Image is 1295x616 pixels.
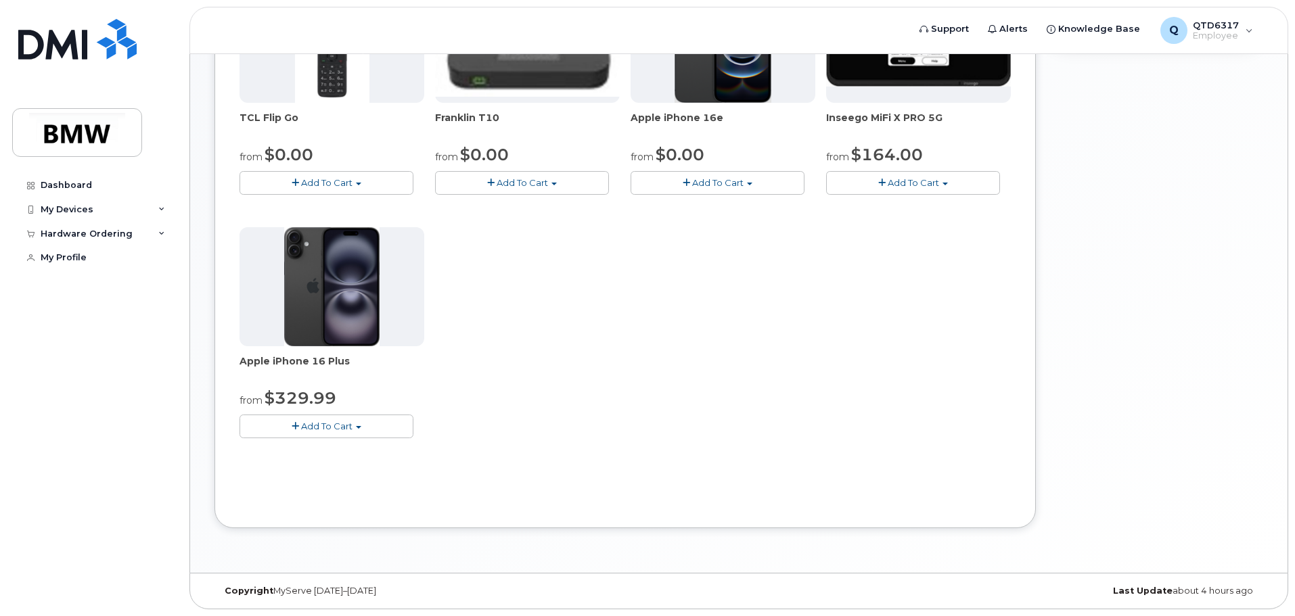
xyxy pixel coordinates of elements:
span: $329.99 [265,388,336,408]
span: Support [931,22,969,36]
small: from [826,151,849,163]
span: $0.00 [265,145,313,164]
span: Add To Cart [888,177,939,188]
span: Employee [1193,30,1239,41]
span: Add To Cart [692,177,744,188]
span: Alerts [999,22,1028,36]
div: Apple iPhone 16e [631,111,815,138]
small: from [435,151,458,163]
div: QTD6317 [1151,17,1263,44]
div: MyServe [DATE]–[DATE] [214,586,564,596]
a: Support [910,16,978,43]
span: Add To Cart [301,177,353,188]
img: iphone_16_plus.png [284,227,380,346]
div: Franklin T10 [435,111,620,138]
iframe: Messenger Launcher [1236,557,1285,606]
div: TCL Flip Go [240,111,424,138]
div: Inseego MiFi X PRO 5G [826,111,1011,138]
button: Add To Cart [240,414,413,438]
span: Add To Cart [301,421,353,431]
a: Knowledge Base [1037,16,1150,43]
strong: Last Update [1113,586,1173,596]
button: Add To Cart [435,171,609,195]
div: Apple iPhone 16 Plus [240,354,424,381]
span: QTD6317 [1193,20,1239,30]
small: from [240,151,263,163]
button: Add To Cart [240,171,413,195]
span: $0.00 [656,145,704,164]
span: $0.00 [460,145,509,164]
span: $164.00 [851,145,923,164]
span: Add To Cart [497,177,548,188]
small: from [631,151,654,163]
div: about 4 hours ago [913,586,1263,596]
a: Alerts [978,16,1037,43]
span: Knowledge Base [1058,22,1140,36]
small: from [240,394,263,406]
button: Add To Cart [631,171,804,195]
button: Add To Cart [826,171,1000,195]
strong: Copyright [225,586,273,596]
span: Q [1169,22,1179,39]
